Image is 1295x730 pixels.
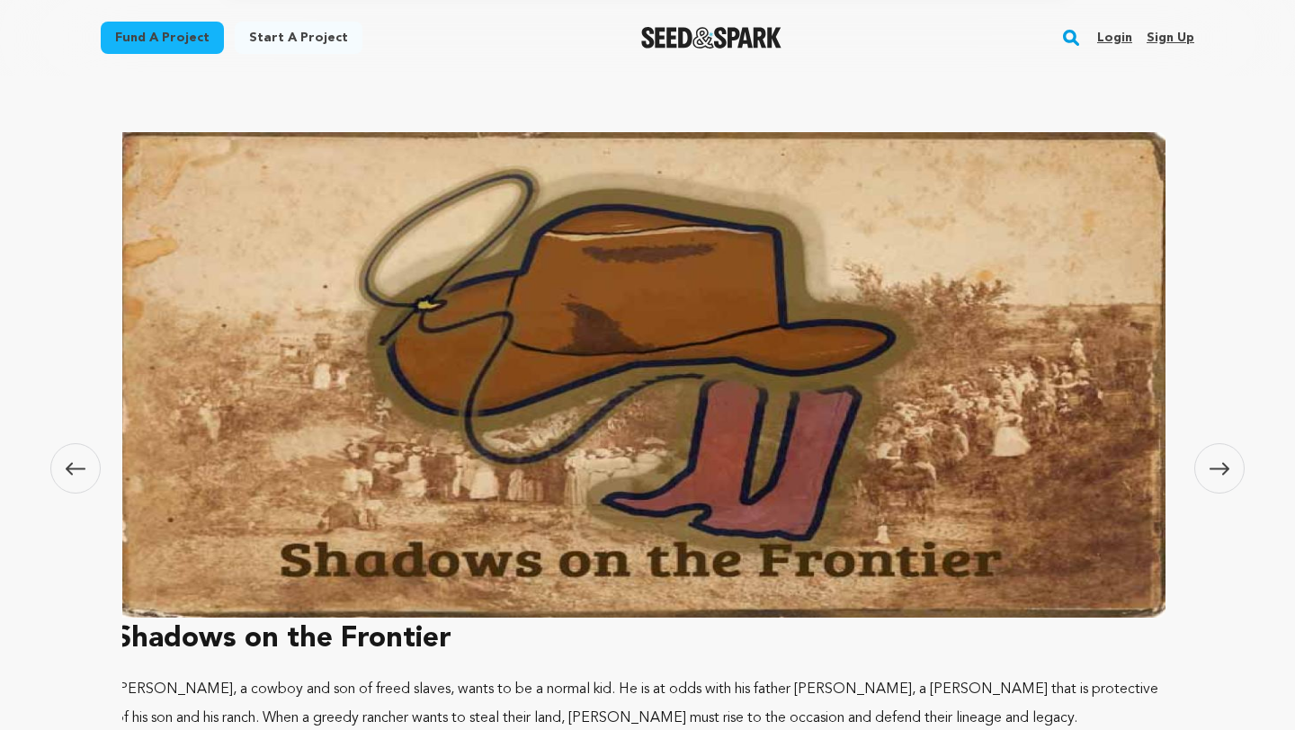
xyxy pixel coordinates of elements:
a: Login [1097,23,1132,52]
a: Start a project [235,22,362,54]
a: Sign up [1147,23,1194,52]
a: Fund a project [101,22,224,54]
img: Shadows on the Frontier [115,132,1165,618]
img: Seed&Spark Logo Dark Mode [641,27,782,49]
a: Seed&Spark Homepage [641,27,782,49]
h3: Shadows on the Frontier [115,618,1165,661]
